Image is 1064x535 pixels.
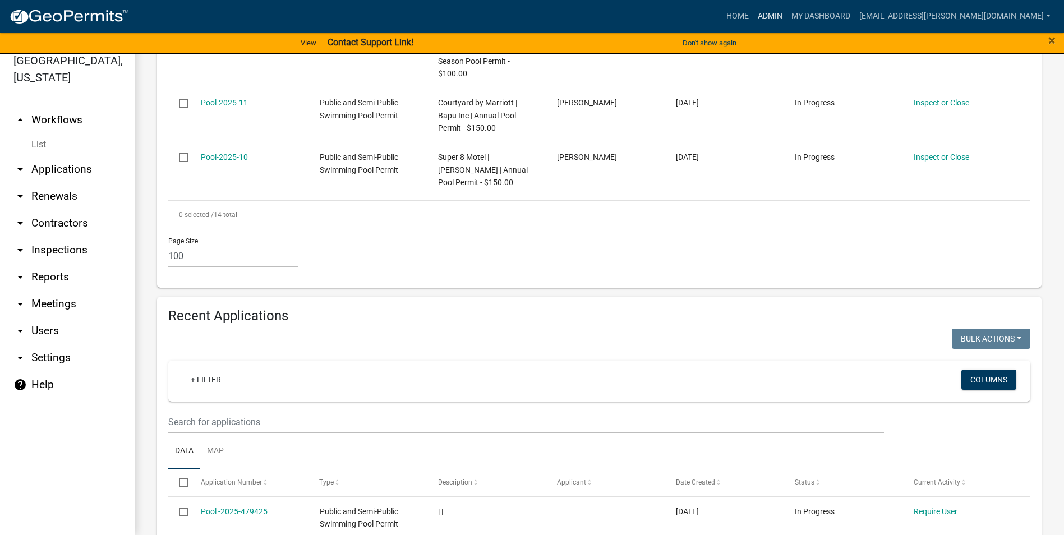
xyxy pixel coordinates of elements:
button: Columns [961,370,1016,390]
a: Pool-2025-11 [201,98,248,107]
span: 08/11/2025 [676,98,699,107]
a: Map [200,433,231,469]
a: [EMAIL_ADDRESS][PERSON_NAME][DOMAIN_NAME] [855,6,1055,27]
datatable-header-cell: Status [784,469,903,496]
span: Super 8 Motel | Pankajkumar K Patel | Annual Pool Permit - $150.00 [438,153,528,187]
datatable-header-cell: Application Number [190,469,308,496]
span: Description [438,478,472,486]
span: Public and Semi-Public Swimming Pool Permit [320,507,398,529]
h4: Recent Applications [168,308,1030,324]
i: arrow_drop_down [13,243,27,257]
datatable-header-cell: Date Created [665,469,784,496]
i: arrow_drop_down [13,324,27,338]
datatable-header-cell: Current Activity [903,469,1022,496]
a: Data [168,433,200,469]
datatable-header-cell: Applicant [546,469,665,496]
span: Applicant [557,478,586,486]
span: 0 selected / [179,211,214,219]
input: Search for applications [168,411,884,433]
span: Current Activity [914,478,960,486]
i: arrow_drop_down [13,163,27,176]
a: Admin [753,6,787,27]
a: Pool-2025-10 [201,153,248,162]
span: 08/09/2025 [676,153,699,162]
datatable-header-cell: Select [168,469,190,496]
i: arrow_drop_down [13,216,27,230]
span: In Progress [795,98,835,107]
datatable-header-cell: Type [308,469,427,496]
a: Require User [914,507,957,516]
span: Date Created [676,478,715,486]
span: In Progress [795,507,835,516]
a: + Filter [182,370,230,390]
button: Close [1048,34,1056,47]
span: Public and Semi-Public Swimming Pool Permit [320,153,398,174]
button: Bulk Actions [952,329,1030,349]
a: View [296,34,321,52]
span: Status [795,478,814,486]
span: × [1048,33,1056,48]
i: arrow_drop_down [13,297,27,311]
span: Application Number [201,478,262,486]
span: In Progress [795,153,835,162]
span: Amy Ciski [557,98,617,107]
strong: Contact Support Link! [328,37,413,48]
i: arrow_drop_down [13,351,27,365]
a: Inspect or Close [914,98,969,107]
i: arrow_drop_up [13,113,27,127]
a: Pool -2025-479425 [201,507,268,516]
datatable-header-cell: Description [427,469,546,496]
i: arrow_drop_down [13,190,27,203]
span: Courtyard by Marriott | Bapu Inc | Annual Pool Permit - $150.00 [438,98,517,133]
span: 09/16/2025 [676,507,699,516]
span: Public and Semi-Public Swimming Pool Permit [320,98,398,120]
button: Don't show again [678,34,741,52]
span: | | [438,507,443,516]
i: help [13,378,27,391]
span: Type [320,478,334,486]
div: 14 total [168,201,1030,229]
a: My Dashboard [787,6,855,27]
i: arrow_drop_down [13,270,27,284]
a: Inspect or Close [914,153,969,162]
a: Home [722,6,753,27]
span: Carolyn McKee [557,153,617,162]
